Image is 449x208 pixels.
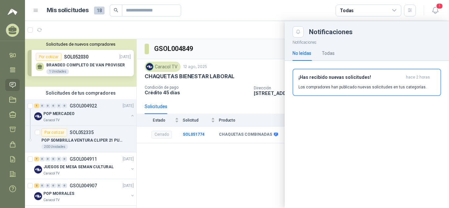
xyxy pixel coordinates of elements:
[322,50,335,57] div: Todas
[436,3,443,9] span: 1
[293,50,311,57] div: No leídas
[340,7,354,14] div: Todas
[8,8,17,16] img: Logo peakr
[94,7,105,14] span: 18
[293,69,441,96] button: ¡Has recibido nuevas solicitudes!hace 2 horas Los compradores han publicado nuevas solicitudes en...
[429,5,441,16] button: 1
[285,37,449,46] p: Notificaciones
[114,8,118,12] span: search
[406,75,430,80] span: hace 2 horas
[293,26,304,37] button: Close
[298,84,427,90] p: Los compradores han publicado nuevas solicitudes en tus categorías.
[309,29,441,35] div: Notificaciones
[298,75,403,80] h3: ¡Has recibido nuevas solicitudes!
[47,6,89,15] h1: Mis solicitudes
